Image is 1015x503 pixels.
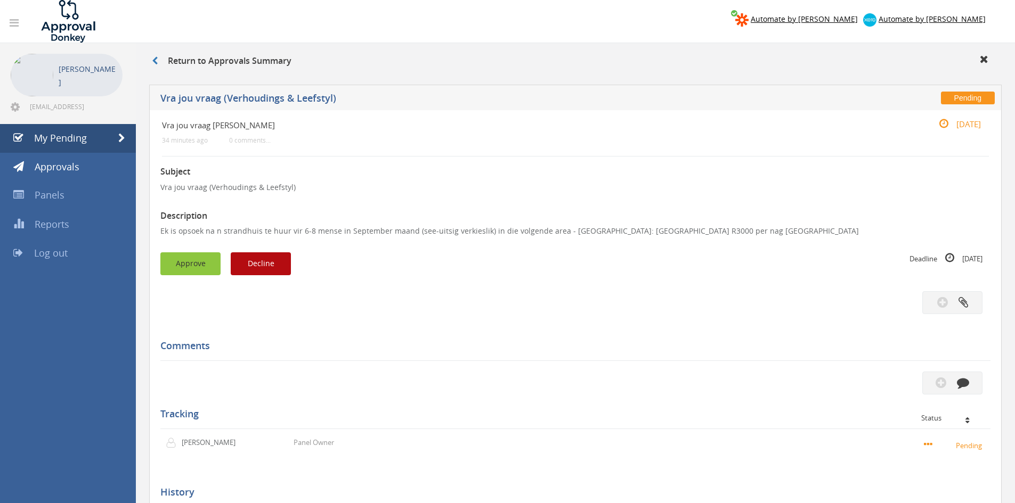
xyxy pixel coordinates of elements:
small: 0 comments... [229,136,271,144]
span: Pending [941,92,995,104]
small: 34 minutes ago [162,136,208,144]
span: Log out [34,246,68,259]
div: Status [921,414,982,422]
span: Automate by [PERSON_NAME] [751,14,858,24]
img: user-icon.png [166,438,182,448]
span: [EMAIL_ADDRESS][DOMAIN_NAME] [30,102,120,111]
p: Vra jou vraag (Verhoudings & Leefstyl) [160,182,990,193]
p: [PERSON_NAME] [59,62,117,89]
h3: Return to Approvals Summary [152,56,291,66]
h3: Description [160,211,990,221]
span: Approvals [35,160,79,173]
small: [DATE] [928,118,981,130]
span: Automate by [PERSON_NAME] [879,14,986,24]
p: [PERSON_NAME] [182,438,243,448]
img: zapier-logomark.png [735,13,749,27]
button: Approve [160,252,221,275]
span: Panels [35,188,64,201]
h5: Tracking [160,409,982,419]
h4: Vra jou vraag [PERSON_NAME] [162,121,851,130]
small: Pending [924,439,985,451]
span: Reports [35,218,69,230]
p: Ek is opsoek na n strandhuis te huur vir 6-8 mense in September maand (see-uitsig verkieslik) in ... [160,226,990,236]
button: Decline [231,252,291,275]
p: Panel Owner [294,438,334,448]
h3: Subject [160,167,990,177]
img: xero-logo.png [863,13,876,27]
h5: History [160,487,982,498]
h5: Comments [160,341,982,351]
span: My Pending [34,131,87,144]
small: Deadline [DATE] [910,252,982,264]
h5: Vra jou vraag (Verhoudings & Leefstyl) [160,93,743,106]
